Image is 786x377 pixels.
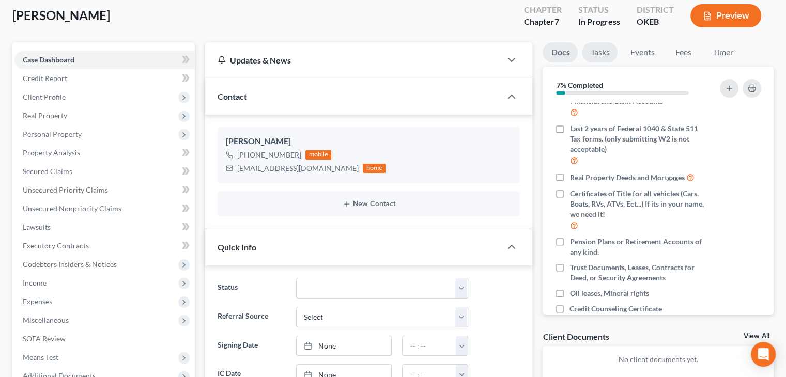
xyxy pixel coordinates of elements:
[556,81,603,89] strong: 7% Completed
[226,135,512,148] div: [PERSON_NAME]
[554,17,559,26] span: 7
[23,241,89,250] span: Executory Contracts
[237,163,359,174] div: [EMAIL_ADDRESS][DOMAIN_NAME]
[622,42,662,62] a: Events
[543,42,578,62] a: Docs
[582,42,618,62] a: Tasks
[551,354,765,365] p: No client documents yet.
[305,150,331,160] div: mobile
[569,237,707,257] span: Pension Plans or Retirement Accounts of any kind.
[14,51,195,69] a: Case Dashboard
[14,162,195,181] a: Secured Claims
[12,8,110,23] span: [PERSON_NAME]
[23,148,80,157] span: Property Analysis
[23,204,121,213] span: Unsecured Nonpriority Claims
[14,144,195,162] a: Property Analysis
[212,336,290,356] label: Signing Date
[667,42,700,62] a: Fees
[569,123,707,154] span: Last 2 years of Federal 1040 & State 511 Tax forms. (only submitting W2 is not acceptable)
[23,92,66,101] span: Client Profile
[23,74,67,83] span: Credit Report
[23,167,72,176] span: Secured Claims
[403,336,456,356] input: -- : --
[23,260,117,269] span: Codebtors Insiders & Notices
[218,91,247,101] span: Contact
[226,200,512,208] button: New Contact
[690,4,761,27] button: Preview
[212,307,290,327] label: Referral Source
[14,69,195,88] a: Credit Report
[751,342,776,367] div: Open Intercom Messenger
[524,16,562,28] div: Chapter
[569,304,662,314] span: Credit Counseling Certificate
[23,130,82,138] span: Personal Property
[23,111,67,120] span: Real Property
[14,181,195,199] a: Unsecured Priority Claims
[637,16,674,28] div: OKEB
[578,16,620,28] div: In Progress
[237,150,301,160] div: [PHONE_NUMBER]
[14,237,195,255] a: Executory Contracts
[218,55,489,66] div: Updates & News
[23,55,74,64] span: Case Dashboard
[212,278,290,299] label: Status
[363,164,386,173] div: home
[23,334,66,343] span: SOFA Review
[569,172,684,183] span: Real Property Deeds and Mortgages
[543,331,609,342] div: Client Documents
[14,199,195,218] a: Unsecured Nonpriority Claims
[524,4,562,16] div: Chapter
[23,316,69,324] span: Miscellaneous
[218,242,256,252] span: Quick Info
[14,329,195,348] a: SOFA Review
[23,223,51,231] span: Lawsuits
[569,189,707,219] span: Certificates of Title for all vehicles (Cars, Boats, RVs, ATVs, Ect...) If its in your name, we n...
[578,4,620,16] div: Status
[23,278,47,287] span: Income
[23,297,52,306] span: Expenses
[637,4,674,16] div: District
[23,185,108,194] span: Unsecured Priority Claims
[297,336,392,356] a: None
[704,42,741,62] a: Timer
[744,333,769,340] a: View All
[569,262,707,283] span: Trust Documents, Leases, Contracts for Deed, or Security Agreements
[23,353,58,362] span: Means Test
[569,288,649,299] span: Oil leases, Mineral rights
[14,218,195,237] a: Lawsuits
